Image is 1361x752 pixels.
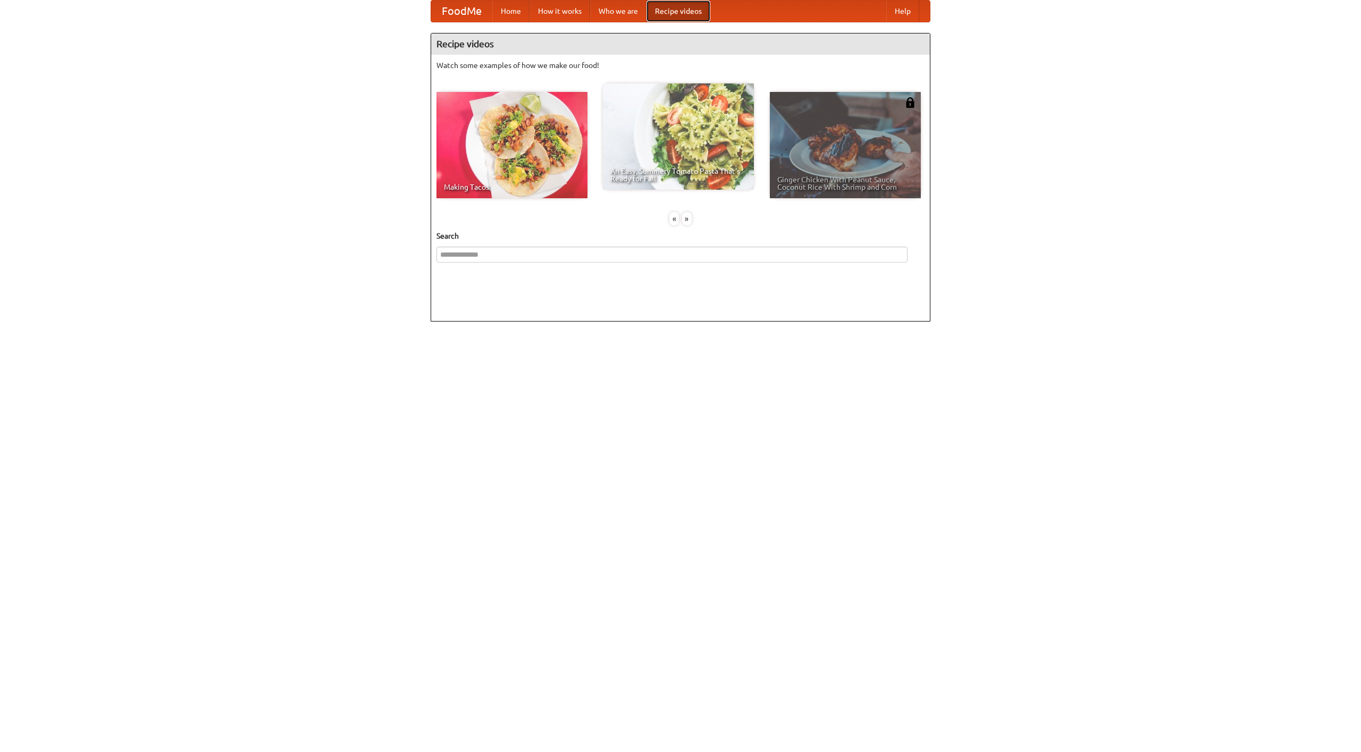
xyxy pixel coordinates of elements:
a: Help [886,1,919,22]
h4: Recipe videos [431,33,930,55]
a: Home [492,1,530,22]
h5: Search [436,231,925,241]
span: An Easy, Summery Tomato Pasta That's Ready for Fall [610,167,746,182]
span: Making Tacos [444,183,580,191]
a: How it works [530,1,590,22]
div: » [682,212,692,225]
img: 483408.png [905,97,915,108]
a: FoodMe [431,1,492,22]
p: Watch some examples of how we make our food! [436,60,925,71]
a: An Easy, Summery Tomato Pasta That's Ready for Fall [603,83,754,190]
a: Who we are [590,1,646,22]
div: « [669,212,679,225]
a: Making Tacos [436,92,587,198]
a: Recipe videos [646,1,710,22]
